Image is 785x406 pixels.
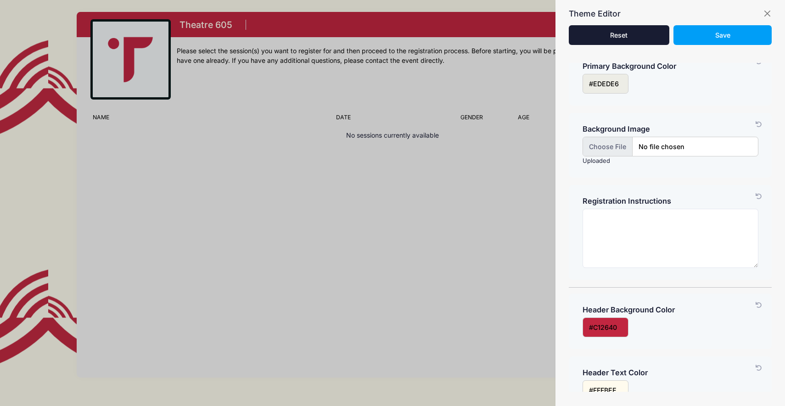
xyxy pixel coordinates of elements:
[610,31,628,39] span: Reset
[673,25,771,45] button: Save
[569,25,669,45] button: Reset
[715,31,730,39] span: Save
[583,156,610,166] label: Uploaded
[583,125,758,134] h4: Background Image
[583,306,758,315] h4: Header Background Color
[583,62,758,71] h4: Primary Background Color
[569,6,621,21] h3: Theme Editor
[583,197,758,206] h4: Registration Instructions
[583,368,758,378] h4: Header Text Color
